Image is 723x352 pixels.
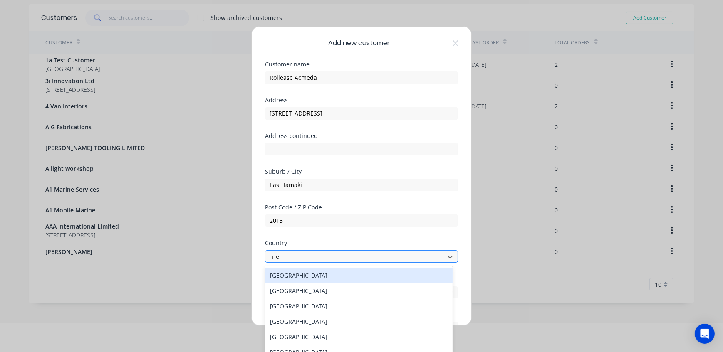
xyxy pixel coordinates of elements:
[265,97,458,103] div: Address
[265,314,453,329] div: [GEOGRAPHIC_DATA]
[695,324,715,344] div: Open Intercom Messenger
[265,204,458,210] div: Post Code / ZIP Code
[265,268,453,283] div: [GEOGRAPHIC_DATA]
[265,62,458,67] div: Customer name
[265,283,453,298] div: [GEOGRAPHIC_DATA]
[265,133,458,139] div: Address continued
[265,298,453,314] div: [GEOGRAPHIC_DATA]
[265,169,458,175] div: Suburb / City
[265,240,458,246] div: Country
[265,329,453,345] div: [GEOGRAPHIC_DATA]
[328,38,390,48] span: Add new customer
